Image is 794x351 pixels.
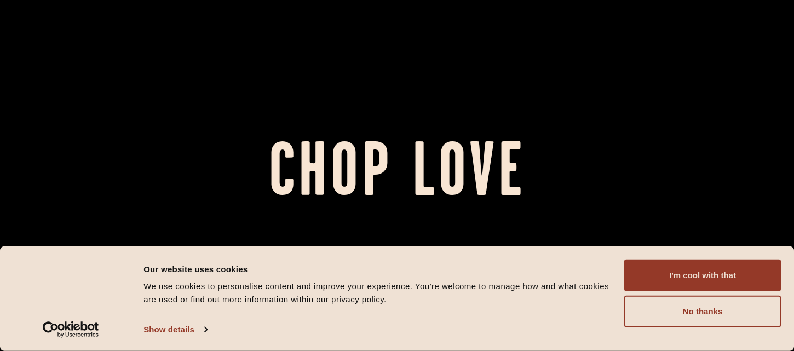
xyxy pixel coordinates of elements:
div: We use cookies to personalise content and improve your experience. You're welcome to manage how a... [143,280,612,306]
a: Usercentrics Cookiebot - opens in a new window [23,321,119,338]
div: Our website uses cookies [143,262,612,275]
button: No thanks [624,296,781,327]
button: I'm cool with that [624,260,781,291]
a: Show details [143,321,207,338]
